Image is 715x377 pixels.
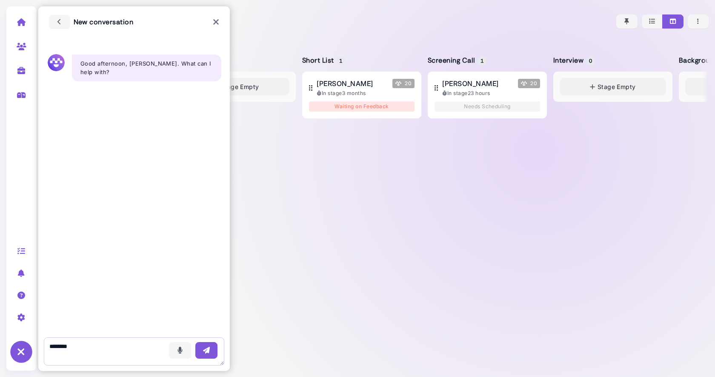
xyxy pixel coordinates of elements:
[302,72,421,118] button: [PERSON_NAME] Megan Score 20 In stage3 months Waiting on Feedback
[392,79,415,88] span: 20
[72,55,221,81] div: Good afternoon, [PERSON_NAME]. What can I help with?
[317,78,373,89] span: [PERSON_NAME]
[518,79,540,88] span: 20
[337,57,344,65] span: 1
[553,56,593,64] h5: Interview
[587,57,594,65] span: 0
[478,57,486,65] span: 1
[521,81,527,86] img: Megan Score
[435,101,540,112] div: Needs Scheduling
[49,15,133,29] h3: New conversation
[442,78,498,89] span: [PERSON_NAME]
[309,101,415,112] div: Waiting on Feedback
[302,56,343,64] h5: Short List
[395,81,401,86] img: Megan Score
[428,72,547,118] button: [PERSON_NAME] Megan Score 20 In stage23 hours Needs Scheduling
[221,82,259,91] span: Stage Empty
[428,56,485,64] h5: Screening Call
[317,89,415,97] div: In stage 3 months
[442,89,540,97] div: In stage 23 hours
[598,82,636,91] span: Stage Empty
